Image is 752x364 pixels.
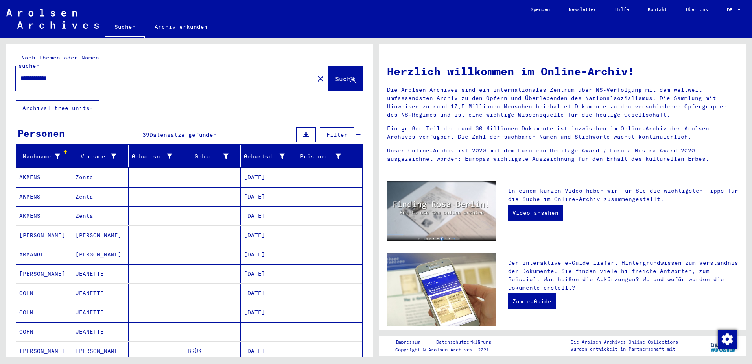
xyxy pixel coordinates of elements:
div: Vorname [76,150,128,163]
div: Geburtsdatum [244,152,285,161]
div: Geburt‏ [188,152,229,161]
button: Suche [328,66,363,91]
a: Zum e-Guide [508,293,556,309]
p: Ein großer Teil der rund 30 Millionen Dokumente ist inzwischen im Online-Archiv der Arolsen Archi... [387,124,738,141]
button: Archival tree units [16,100,99,115]
span: Datensätze gefunden [149,131,217,138]
button: Filter [320,127,354,142]
mat-cell: AKMENS [16,187,72,206]
span: Suche [335,75,355,83]
img: yv_logo.png [709,336,738,355]
mat-cell: [DATE] [241,206,297,225]
p: Der interaktive e-Guide liefert Hintergrundwissen zum Verständnis der Dokumente. Sie finden viele... [508,259,738,292]
mat-cell: [PERSON_NAME] [16,264,72,283]
mat-cell: COHN [16,284,72,303]
mat-header-cell: Geburtsname [129,145,185,167]
span: 39 [142,131,149,138]
mat-header-cell: Geburt‏ [184,145,241,167]
div: Nachname [19,150,72,163]
mat-icon: close [316,74,325,84]
img: Arolsen_neg.svg [6,9,99,29]
mat-cell: [PERSON_NAME] [16,226,72,245]
mat-label: Nach Themen oder Namen suchen [18,54,99,69]
mat-cell: COHN [16,322,72,341]
div: Vorname [76,152,116,161]
mat-cell: AKMENS [16,168,72,187]
mat-cell: Zenta [72,168,129,187]
mat-cell: JEANETTE [72,264,129,283]
div: Geburt‏ [188,150,240,163]
p: In einem kurzen Video haben wir für Sie die wichtigsten Tipps für die Suche im Online-Archiv zusa... [508,187,738,203]
a: Video ansehen [508,205,563,221]
p: wurden entwickelt in Partnerschaft mit [571,345,678,353]
img: video.jpg [387,181,496,241]
mat-cell: JEANETTE [72,284,129,303]
mat-cell: [PERSON_NAME] [16,342,72,360]
p: Die Arolsen Archives sind ein internationales Zentrum über NS-Verfolgung mit dem weltweit umfasse... [387,86,738,119]
mat-cell: [DATE] [241,168,297,187]
p: Copyright © Arolsen Archives, 2021 [395,346,501,353]
mat-header-cell: Nachname [16,145,72,167]
div: Personen [18,126,65,140]
mat-cell: JEANETTE [72,322,129,341]
img: eguide.jpg [387,253,496,326]
a: Suchen [105,17,145,38]
mat-cell: [DATE] [241,342,297,360]
p: Unser Online-Archiv ist 2020 mit dem European Heritage Award / Europa Nostra Award 2020 ausgezeic... [387,147,738,163]
mat-header-cell: Vorname [72,145,129,167]
mat-cell: [DATE] [241,245,297,264]
div: Prisoner # [300,152,341,161]
mat-cell: [PERSON_NAME] [72,226,129,245]
span: Filter [326,131,348,138]
a: Impressum [395,338,426,346]
mat-header-cell: Prisoner # [297,145,362,167]
p: Die Arolsen Archives Online-Collections [571,338,678,345]
div: Geburtsdatum [244,150,297,163]
span: DE [727,7,735,13]
mat-cell: BRÜK [184,342,241,360]
mat-cell: COHN [16,303,72,322]
a: Archiv erkunden [145,17,217,36]
mat-cell: JEANETTE [72,303,129,322]
div: Nachname [19,152,60,161]
mat-cell: Zenta [72,206,129,225]
div: Prisoner # [300,150,353,163]
div: Geburtsname [132,150,184,163]
mat-cell: ARMANGE [16,245,72,264]
div: Geburtsname [132,152,173,161]
div: | [395,338,501,346]
mat-cell: [DATE] [241,303,297,322]
img: Zustimmung ändern [718,330,737,349]
mat-cell: [DATE] [241,264,297,283]
mat-cell: [DATE] [241,284,297,303]
mat-cell: Zenta [72,187,129,206]
h1: Herzlich willkommen im Online-Archiv! [387,63,738,80]
mat-header-cell: Geburtsdatum [241,145,297,167]
mat-cell: [PERSON_NAME] [72,245,129,264]
mat-cell: [DATE] [241,226,297,245]
a: Datenschutzerklärung [430,338,501,346]
mat-cell: [PERSON_NAME] [72,342,129,360]
button: Clear [313,71,328,86]
mat-cell: [DATE] [241,187,297,206]
mat-cell: AKMENS [16,206,72,225]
